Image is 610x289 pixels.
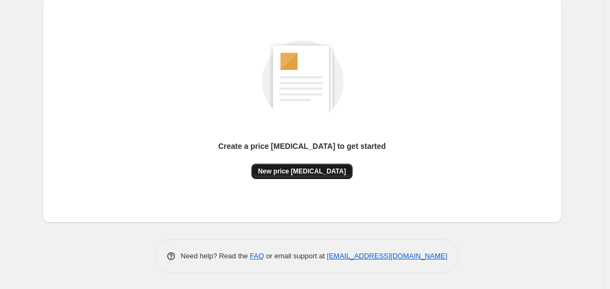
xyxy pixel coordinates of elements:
[250,252,264,260] a: FAQ
[327,252,447,260] a: [EMAIL_ADDRESS][DOMAIN_NAME]
[264,252,327,260] span: or email support at
[251,164,353,179] button: New price [MEDICAL_DATA]
[258,167,346,176] span: New price [MEDICAL_DATA]
[181,252,250,260] span: Need help? Read the
[218,141,386,152] p: Create a price [MEDICAL_DATA] to get started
